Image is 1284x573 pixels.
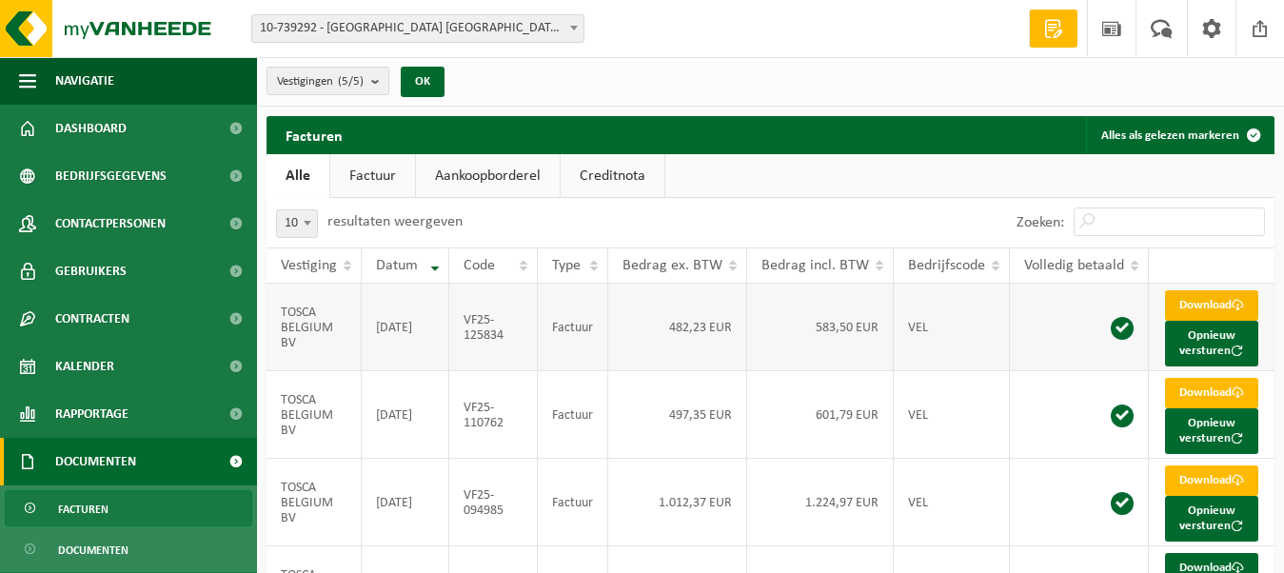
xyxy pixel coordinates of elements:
span: Bedrijfscode [908,258,985,273]
td: 601,79 EUR [747,371,894,459]
button: Opnieuw versturen [1165,408,1258,454]
td: Factuur [538,371,608,459]
td: VEL [894,284,1010,371]
h2: Facturen [267,116,362,153]
td: 1.224,97 EUR [747,459,894,546]
td: 1.012,37 EUR [608,459,747,546]
label: Zoeken: [1017,215,1064,230]
td: 482,23 EUR [608,284,747,371]
a: Download [1165,378,1258,408]
a: Aankoopborderel [416,154,560,198]
span: Vestiging [281,258,337,273]
span: Documenten [55,438,136,485]
span: 10 [277,210,317,237]
span: 10-739292 - TOSCA BELGIUM BV - SCHELLE [251,14,584,43]
a: Facturen [5,490,252,526]
span: Gebruikers [55,247,127,295]
button: Opnieuw versturen [1165,321,1258,366]
a: Factuur [330,154,415,198]
span: Facturen [58,491,109,527]
td: [DATE] [362,459,449,546]
span: Contracten [55,295,129,343]
a: Documenten [5,531,252,567]
a: Alle [267,154,329,198]
button: OK [401,67,444,97]
span: Bedrijfsgegevens [55,152,167,200]
td: 583,50 EUR [747,284,894,371]
a: Creditnota [561,154,664,198]
td: TOSCA BELGIUM BV [267,284,362,371]
span: Kalender [55,343,114,390]
span: Volledig betaald [1024,258,1124,273]
span: Contactpersonen [55,200,166,247]
span: 10 [276,209,318,238]
span: Navigatie [55,57,114,105]
span: Bedrag ex. BTW [622,258,722,273]
span: Bedrag incl. BTW [761,258,869,273]
td: [DATE] [362,371,449,459]
td: Factuur [538,284,608,371]
button: Vestigingen(5/5) [267,67,389,95]
td: VF25-110762 [449,371,538,459]
a: Download [1165,465,1258,496]
button: Opnieuw versturen [1165,496,1258,542]
count: (5/5) [338,75,364,88]
span: Code [464,258,495,273]
a: Download [1165,290,1258,321]
td: 497,35 EUR [608,371,747,459]
span: Rapportage [55,390,128,438]
td: TOSCA BELGIUM BV [267,459,362,546]
button: Alles als gelezen markeren [1086,116,1273,154]
td: VEL [894,459,1010,546]
td: VEL [894,371,1010,459]
td: [DATE] [362,284,449,371]
span: Datum [376,258,418,273]
span: Vestigingen [277,68,364,96]
span: 10-739292 - TOSCA BELGIUM BV - SCHELLE [252,15,583,42]
span: Type [552,258,581,273]
td: VF25-125834 [449,284,538,371]
td: TOSCA BELGIUM BV [267,371,362,459]
td: VF25-094985 [449,459,538,546]
td: Factuur [538,459,608,546]
span: Documenten [58,532,128,568]
label: resultaten weergeven [327,214,463,229]
span: Dashboard [55,105,127,152]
